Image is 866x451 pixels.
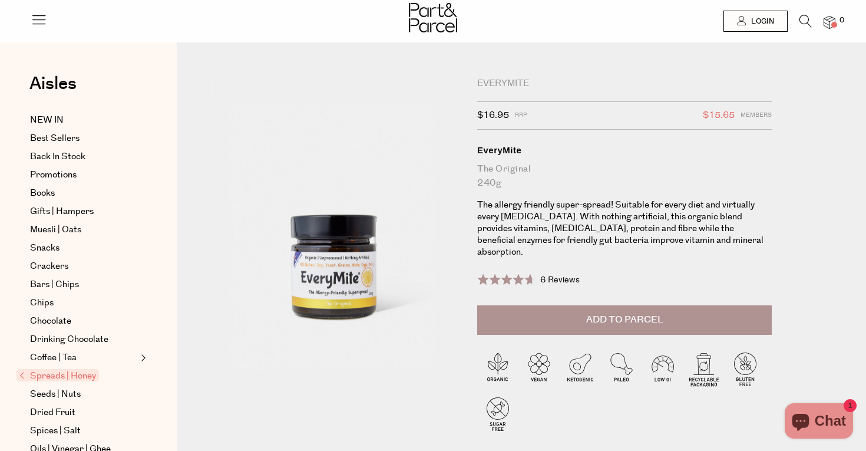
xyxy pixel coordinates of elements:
[723,11,788,32] a: Login
[748,17,774,27] span: Login
[30,278,79,292] span: Bars | Chips
[212,78,460,370] img: EveryMite
[16,369,99,381] span: Spreads | Honey
[30,223,81,237] span: Muesli | Oats
[30,186,55,200] span: Books
[477,144,772,156] div: EveryMite
[30,424,81,438] span: Spices | Salt
[824,16,835,28] a: 0
[30,314,137,328] a: Chocolate
[30,168,137,182] a: Promotions
[30,406,75,420] span: Dried Fruit
[477,305,772,335] button: Add to Parcel
[29,71,77,97] span: Aisles
[30,150,85,164] span: Back In Stock
[703,108,735,123] span: $15.65
[30,424,137,438] a: Spices | Salt
[515,108,527,123] span: RRP
[30,351,137,365] a: Coffee | Tea
[837,15,847,26] span: 0
[30,387,137,401] a: Seeds | Nuts
[30,296,137,310] a: Chips
[30,333,108,347] span: Drinking Chocolate
[741,108,772,123] span: Members
[30,205,94,219] span: Gifts | Hampers
[29,75,77,104] a: Aisles
[518,348,560,390] img: P_P-ICONS-Live_Bec_V11_Vegan.svg
[30,314,71,328] span: Chocolate
[683,348,725,390] img: P_P-ICONS-Live_Bec_V11_Recyclable_Packaging.svg
[30,113,64,127] span: NEW IN
[540,274,580,286] span: 6 Reviews
[477,393,518,434] img: P_P-ICONS-Live_Bec_V11_Sugar_Free.svg
[409,3,457,32] img: Part&Parcel
[601,348,642,390] img: P_P-ICONS-Live_Bec_V11_Paleo.svg
[642,348,683,390] img: P_P-ICONS-Live_Bec_V11_Low_Gi.svg
[30,223,137,237] a: Muesli | Oats
[477,162,772,190] div: The Original 240g
[30,205,137,219] a: Gifts | Hampers
[30,259,68,274] span: Crackers
[30,241,60,255] span: Snacks
[477,78,772,90] div: EveryMite
[560,348,601,390] img: P_P-ICONS-Live_Bec_V11_Ketogenic.svg
[477,199,772,258] p: The allergy friendly super-spread! Suitable for every diet and virtually every [MEDICAL_DATA]. Wi...
[30,186,137,200] a: Books
[30,351,77,365] span: Coffee | Tea
[19,369,137,383] a: Spreads | Honey
[30,333,137,347] a: Drinking Chocolate
[586,313,663,327] span: Add to Parcel
[30,131,80,146] span: Best Sellers
[477,108,509,123] span: $16.95
[30,113,137,127] a: NEW IN
[30,387,81,401] span: Seeds | Nuts
[30,168,77,182] span: Promotions
[30,278,137,292] a: Bars | Chips
[725,348,766,390] img: P_P-ICONS-Live_Bec_V11_Gluten_Free.svg
[30,259,137,274] a: Crackers
[30,296,54,310] span: Chips
[781,403,857,442] inbox-online-store-chat: Shopify online store chat
[30,406,137,420] a: Dried Fruit
[30,150,137,164] a: Back In Stock
[30,131,137,146] a: Best Sellers
[138,351,146,365] button: Expand/Collapse Coffee | Tea
[30,241,137,255] a: Snacks
[477,348,518,390] img: P_P-ICONS-Live_Bec_V11_Organic.svg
